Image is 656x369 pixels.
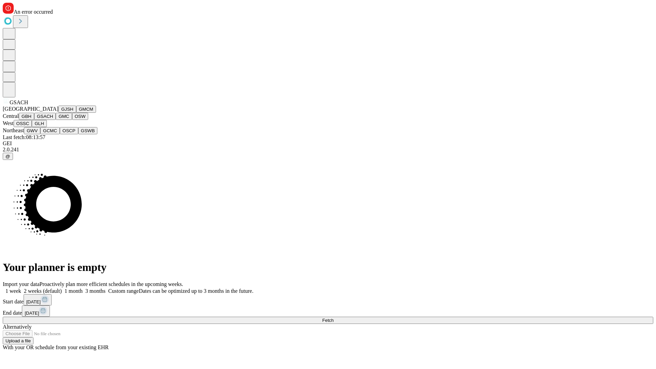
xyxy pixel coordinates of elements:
button: Upload a file [3,337,33,344]
button: GSWB [78,127,98,134]
span: GSACH [10,99,28,105]
span: Import your data [3,281,40,287]
span: [DATE] [25,311,39,316]
button: [DATE] [24,294,52,305]
span: An error occurred [14,9,53,15]
span: With your OR schedule from your existing EHR [3,344,109,350]
div: GEI [3,140,653,147]
button: GCMC [40,127,60,134]
button: GJSH [58,106,76,113]
button: GMC [56,113,72,120]
span: Northeast [3,127,24,133]
span: Central [3,113,19,119]
div: End date [3,305,653,317]
button: GLH [32,120,46,127]
span: Custom range [108,288,139,294]
span: Dates can be optimized up to 3 months in the future. [139,288,253,294]
span: Fetch [322,318,333,323]
button: Fetch [3,317,653,324]
button: GSACH [34,113,56,120]
span: Alternatively [3,324,31,330]
button: GWV [24,127,40,134]
button: OSCP [60,127,78,134]
div: Start date [3,294,653,305]
span: [GEOGRAPHIC_DATA] [3,106,58,112]
button: OSSC [14,120,32,127]
button: GMCM [76,106,96,113]
span: Proactively plan more efficient schedules in the upcoming weeks. [40,281,183,287]
span: Last fetch: 08:13:57 [3,134,45,140]
span: 1 month [65,288,83,294]
span: 3 months [85,288,106,294]
span: @ [5,154,10,159]
span: 2 weeks (default) [24,288,62,294]
button: [DATE] [22,305,50,317]
div: 2.0.241 [3,147,653,153]
span: [DATE] [26,299,41,304]
button: @ [3,153,13,160]
button: GBH [19,113,34,120]
button: OSW [72,113,88,120]
span: 1 week [5,288,21,294]
span: West [3,120,14,126]
h1: Your planner is empty [3,261,653,274]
